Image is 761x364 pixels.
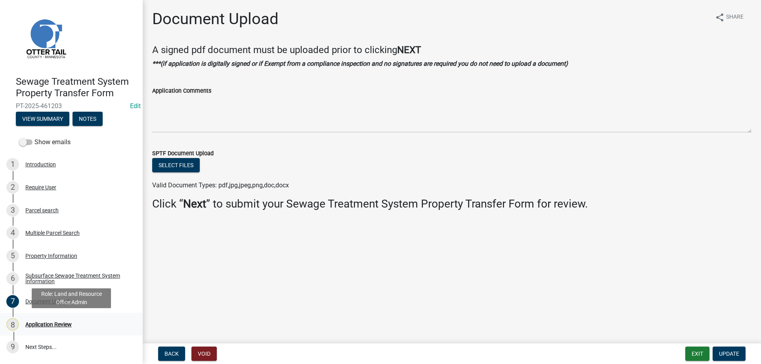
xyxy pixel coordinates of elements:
[158,347,185,361] button: Back
[6,250,19,262] div: 5
[6,158,19,171] div: 1
[73,112,103,126] button: Notes
[16,116,69,122] wm-modal-confirm: Summary
[152,181,289,189] span: Valid Document Types: pdf,jpg,jpeg,png,doc,docx
[183,197,206,210] strong: Next
[152,88,211,94] label: Application Comments
[25,230,80,236] div: Multiple Parcel Search
[152,60,568,67] strong: ***(if application is digitally signed or if Exempt from a compliance inspection and no signature...
[6,181,19,194] div: 2
[25,299,69,304] div: Document Upload
[16,8,75,68] img: Otter Tail County, Minnesota
[191,347,217,361] button: Void
[152,197,751,211] h3: Click “ ” to submit your Sewage Treatment System Property Transfer Form for review.
[715,13,725,22] i: share
[6,318,19,331] div: 8
[19,137,71,147] label: Show emails
[6,341,19,353] div: 9
[719,351,739,357] span: Update
[164,351,179,357] span: Back
[152,151,214,156] label: SPTF Document Upload
[73,116,103,122] wm-modal-confirm: Notes
[25,273,130,284] div: Subsurface Sewage Treatment System Information
[25,185,56,190] div: Require User
[6,204,19,217] div: 3
[25,253,77,259] div: Property Information
[6,227,19,239] div: 4
[6,295,19,308] div: 7
[25,162,56,167] div: Introduction
[6,272,19,285] div: 6
[32,288,111,308] div: Role: Land and Resource Office Admin
[152,10,279,29] h1: Document Upload
[152,158,200,172] button: Select files
[709,10,750,25] button: shareShare
[130,102,141,110] a: Edit
[726,13,744,22] span: Share
[685,347,709,361] button: Exit
[397,44,421,55] strong: NEXT
[713,347,746,361] button: Update
[152,44,751,56] h4: A signed pdf document must be uploaded prior to clicking
[16,102,127,110] span: PT-2025-461203
[16,112,69,126] button: View Summary
[130,102,141,110] wm-modal-confirm: Edit Application Number
[25,322,72,327] div: Application Review
[25,208,59,213] div: Parcel search
[16,76,136,99] h4: Sewage Treatment System Property Transfer Form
